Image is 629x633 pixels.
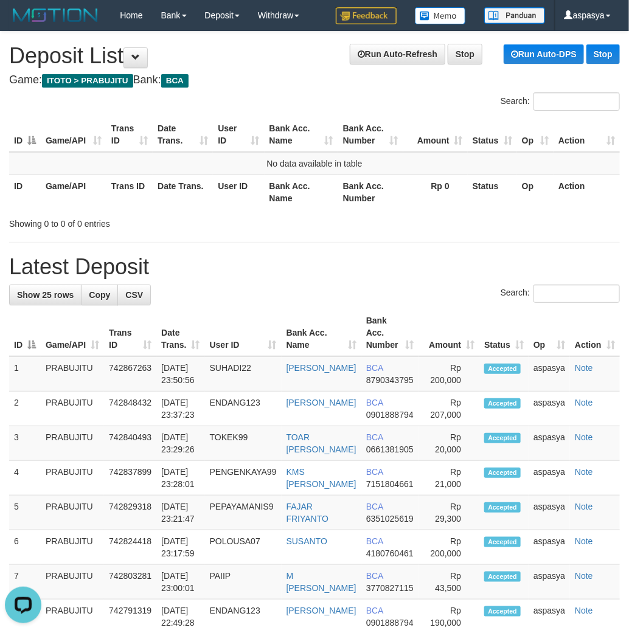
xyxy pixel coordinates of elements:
th: Amount: activate to sort column ascending [419,310,479,356]
td: 742829318 [104,496,156,530]
th: User ID: activate to sort column ascending [205,310,282,356]
span: Copy [89,290,110,300]
td: 2 [9,392,41,426]
th: Bank Acc. Name [265,175,338,209]
button: Open LiveChat chat widget [5,5,41,41]
td: PRABUJITU [41,356,104,392]
img: Button%20Memo.svg [415,7,466,24]
td: No data available in table [9,152,620,175]
th: ID: activate to sort column descending [9,310,41,356]
span: Copy 0661381905 to clipboard [366,444,414,454]
a: Note [575,536,593,546]
td: [DATE] 23:50:56 [156,356,204,392]
a: Note [575,502,593,511]
span: Copy 8790343795 to clipboard [366,375,414,385]
a: FAJAR FRIYANTO [287,502,329,524]
a: Note [575,571,593,581]
div: Showing 0 to 0 of 0 entries [9,213,253,230]
span: BCA [366,432,383,442]
th: Rp 0 [403,175,468,209]
span: Accepted [484,606,521,617]
td: TOKEK99 [205,426,282,461]
td: 3 [9,426,41,461]
a: [PERSON_NAME] [287,398,356,407]
span: BCA [366,363,383,373]
span: Show 25 rows [17,290,74,300]
span: Copy 0901888794 to clipboard [366,618,414,628]
td: Rp 20,000 [419,426,479,461]
th: ID: activate to sort column descending [9,117,41,152]
a: Show 25 rows [9,285,82,305]
span: BCA [366,606,383,615]
a: [PERSON_NAME] [287,606,356,615]
th: Action: activate to sort column ascending [570,310,620,356]
input: Search: [533,92,620,111]
td: SUHADI22 [205,356,282,392]
th: Trans ID: activate to sort column ascending [104,310,156,356]
a: Note [575,432,593,442]
td: 4 [9,461,41,496]
th: ID [9,175,41,209]
td: aspasya [529,496,570,530]
td: aspasya [529,392,570,426]
td: 742867263 [104,356,156,392]
td: PEPAYAMANIS9 [205,496,282,530]
td: PRABUJITU [41,426,104,461]
th: Trans ID: activate to sort column ascending [106,117,153,152]
td: Rp 200,000 [419,530,479,565]
th: Op: activate to sort column ascending [517,117,554,152]
a: Run Auto-DPS [504,44,584,64]
td: [DATE] 23:29:26 [156,426,204,461]
td: PRABUJITU [41,565,104,600]
span: BCA [161,74,189,88]
span: Copy 0901888794 to clipboard [366,410,414,420]
a: [PERSON_NAME] [287,363,356,373]
td: ENDANG123 [205,392,282,426]
th: Trans ID [106,175,153,209]
td: Rp 21,000 [419,461,479,496]
th: Date Trans.: activate to sort column ascending [153,117,213,152]
td: [DATE] 23:17:59 [156,530,204,565]
td: aspasya [529,565,570,600]
th: Status: activate to sort column ascending [479,310,529,356]
td: aspasya [529,530,570,565]
a: CSV [117,285,151,305]
th: User ID: activate to sort column ascending [213,117,264,152]
span: BCA [366,398,383,407]
span: Accepted [484,433,521,443]
td: 742840493 [104,426,156,461]
td: PRABUJITU [41,496,104,530]
td: 6 [9,530,41,565]
a: KMS [PERSON_NAME] [287,467,356,489]
a: Run Auto-Refresh [350,44,445,64]
span: Accepted [484,468,521,478]
th: User ID [213,175,264,209]
span: Copy 6351025619 to clipboard [366,514,414,524]
td: PAIIP [205,565,282,600]
a: Note [575,606,593,615]
a: SUSANTO [287,536,327,546]
span: CSV [125,290,143,300]
th: Bank Acc. Name: activate to sort column ascending [282,310,361,356]
th: Action [554,175,620,209]
a: Stop [586,44,620,64]
span: Accepted [484,398,521,409]
td: Rp 29,300 [419,496,479,530]
td: Rp 200,000 [419,356,479,392]
span: Accepted [484,572,521,582]
th: Game/API: activate to sort column ascending [41,310,104,356]
a: TOAR [PERSON_NAME] [287,432,356,454]
td: PRABUJITU [41,530,104,565]
span: BCA [366,571,383,581]
th: Op: activate to sort column ascending [529,310,570,356]
a: Note [575,363,593,373]
span: Copy 4180760461 to clipboard [366,548,414,558]
th: Status: activate to sort column ascending [468,117,517,152]
td: 742837899 [104,461,156,496]
span: Accepted [484,364,521,374]
span: ITOTO > PRABUJITU [42,74,133,88]
th: Date Trans. [153,175,213,209]
td: 7 [9,565,41,600]
span: Copy 3770827115 to clipboard [366,583,414,593]
th: Bank Acc. Name: activate to sort column ascending [265,117,338,152]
